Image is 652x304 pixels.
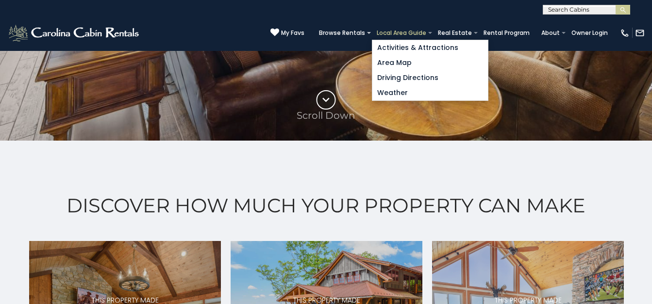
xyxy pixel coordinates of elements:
[372,55,488,70] a: Area Map
[536,26,565,40] a: About
[479,26,535,40] a: Rental Program
[297,110,355,121] p: Scroll Down
[635,28,645,38] img: mail-regular-white.png
[620,28,630,38] img: phone-regular-white.png
[270,28,304,38] a: My Favs
[24,194,628,217] h2: Discover How Much Your Property Can Make
[281,29,304,37] span: My Favs
[372,85,488,100] a: Weather
[372,40,488,55] a: Activities & Attractions
[372,70,488,85] a: Driving Directions
[7,23,142,43] img: White-1-2.png
[372,26,431,40] a: Local Area Guide
[314,26,370,40] a: Browse Rentals
[433,26,477,40] a: Real Estate
[567,26,613,40] a: Owner Login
